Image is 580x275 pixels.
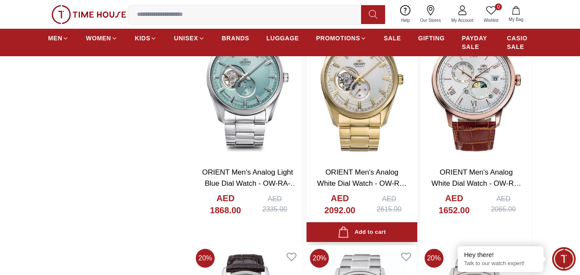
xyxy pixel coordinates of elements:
[338,227,386,238] div: Add to cart
[480,17,502,24] span: Wishlist
[48,34,62,42] span: MEN
[479,3,504,25] a: 0Wishlist
[192,14,303,160] img: ORIENT Men's Analog Light Blue Dial Watch - OW-RA-AR0009L00C
[255,194,295,215] div: AED 2335.00
[448,17,477,24] span: My Account
[418,30,445,46] a: GIFTING
[418,34,445,42] span: GIFTING
[307,222,417,242] button: Add to cart
[396,3,415,25] a: Help
[507,34,532,51] span: CASIO SALE
[222,34,249,42] span: BRANDS
[174,34,198,42] span: UNISEX
[310,249,329,268] span: 20 %
[504,4,528,24] button: My Bag
[202,168,298,198] a: ORIENT Men's Analog Light Blue Dial Watch - OW-RA-AR0009L00C
[417,17,444,24] span: Our Stores
[315,192,364,216] h4: AED 2092.00
[507,30,532,54] a: CASIO SALE
[135,30,157,46] a: KIDS
[464,260,537,267] p: Talk to our watch expert!
[384,30,401,46] a: SALE
[398,17,413,24] span: Help
[222,30,249,46] a: BRANDS
[552,247,576,271] div: Chat Widget
[370,194,409,215] div: AED 2615.00
[415,3,446,25] a: Our Stores
[86,30,118,46] a: WOMEN
[430,192,479,216] h4: AED 1652.00
[267,34,299,42] span: LUGGAGE
[462,34,490,51] span: PAYDAY SALE
[484,194,523,215] div: AED 2065.00
[317,168,407,198] a: ORIENT Men's Analog White Dial Watch - OW-RA-AR0007S00C
[174,30,204,46] a: UNISEX
[316,30,367,46] a: PROMOTIONS
[462,30,490,54] a: PAYDAY SALE
[201,192,250,216] h4: AED 1868.00
[267,30,299,46] a: LUGGAGE
[464,251,537,259] div: Hey there!
[135,34,150,42] span: KIDS
[384,34,401,42] span: SALE
[307,14,417,160] img: ORIENT Men's Analog White Dial Watch - OW-RA-AR0007S00C
[431,168,521,198] a: ORIENT Men's Analog White Dial Watch - OW-RA-AK0801S00C
[52,5,126,24] img: ...
[196,249,215,268] span: 20 %
[495,3,502,10] span: 0
[425,249,443,268] span: 20 %
[505,16,527,23] span: My Bag
[316,34,360,42] span: PROMOTIONS
[86,34,111,42] span: WOMEN
[421,14,531,160] img: ORIENT Men's Analog White Dial Watch - OW-RA-AK0801S00C
[48,30,69,46] a: MEN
